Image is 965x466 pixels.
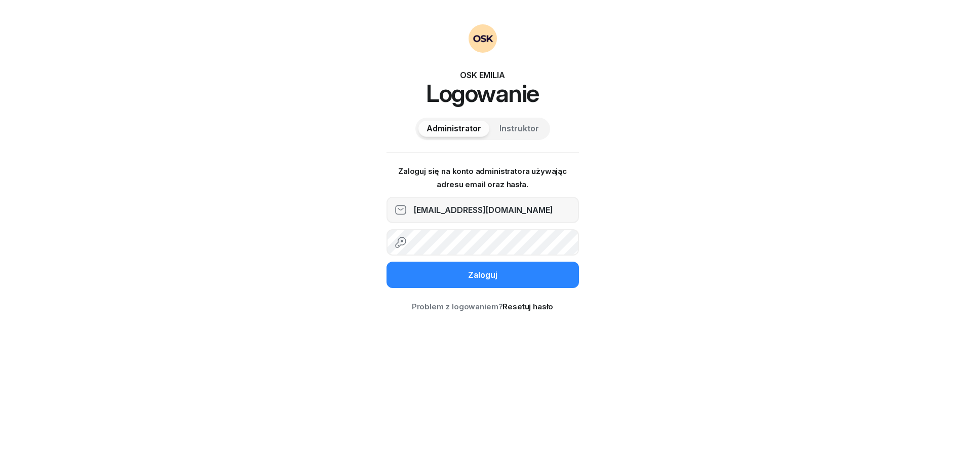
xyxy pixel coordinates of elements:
[499,122,539,135] span: Instruktor
[418,121,489,137] button: Administrator
[387,165,579,191] p: Zaloguj się na konto administratora używając adresu email oraz hasła.
[468,269,497,282] div: Zaloguj
[387,81,579,105] h1: Logowanie
[469,24,497,53] img: OSKAdmin
[503,302,553,311] a: Resetuj hasło
[387,69,579,81] div: OSK EMILIA
[491,121,547,137] button: Instruktor
[387,262,579,288] button: Zaloguj
[387,300,579,313] div: Problem z logowaniem?
[427,122,481,135] span: Administrator
[387,197,579,223] input: Adres email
